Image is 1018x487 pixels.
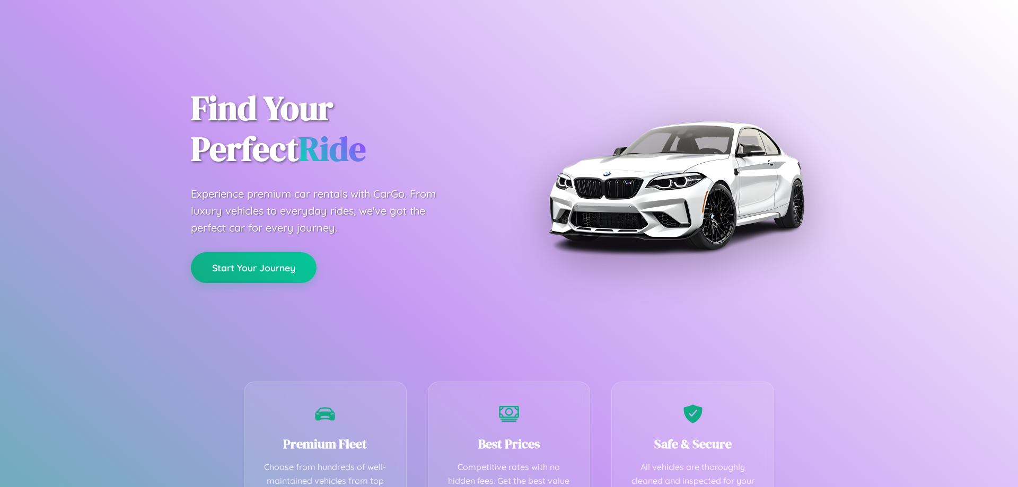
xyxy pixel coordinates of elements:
[191,185,456,236] p: Experience premium car rentals with CarGo. From luxury vehicles to everyday rides, we've got the ...
[628,435,758,453] h3: Safe & Secure
[260,435,390,453] h3: Premium Fleet
[191,252,317,283] button: Start Your Journey
[191,88,493,170] h1: Find Your Perfect
[299,126,366,172] span: Ride
[543,53,809,318] img: Premium BMW car rental vehicle
[444,435,574,453] h3: Best Prices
